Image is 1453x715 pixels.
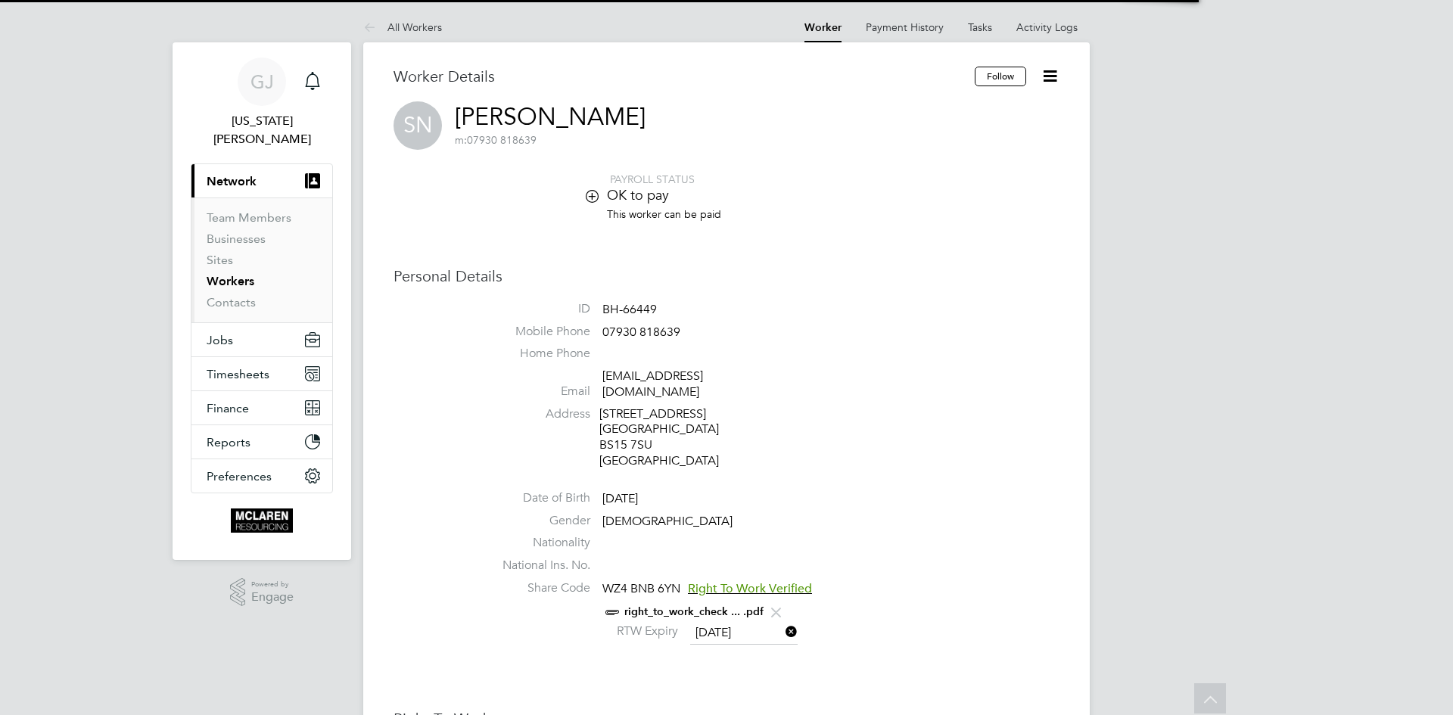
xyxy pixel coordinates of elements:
[602,368,703,399] a: [EMAIL_ADDRESS][DOMAIN_NAME]
[484,513,590,529] label: Gender
[484,384,590,399] label: Email
[207,367,269,381] span: Timesheets
[191,391,332,424] button: Finance
[191,459,332,493] button: Preferences
[607,207,721,221] span: This worker can be paid
[455,133,467,147] span: m:
[191,508,333,533] a: Go to home page
[484,580,590,596] label: Share Code
[394,101,442,150] span: SN
[363,20,442,34] a: All Workers
[207,210,291,225] a: Team Members
[231,508,292,533] img: mclaren-logo-retina.png
[191,164,332,197] button: Network
[207,253,233,267] a: Sites
[975,67,1026,86] button: Follow
[804,21,842,34] a: Worker
[394,266,1059,286] h3: Personal Details
[484,301,590,317] label: ID
[690,622,798,645] input: Select one
[207,274,254,288] a: Workers
[602,623,678,639] label: RTW Expiry
[230,578,294,607] a: Powered byEngage
[191,58,333,148] a: GJ[US_STATE][PERSON_NAME]
[484,346,590,362] label: Home Phone
[394,67,975,86] h3: Worker Details
[207,174,257,188] span: Network
[624,605,764,618] a: right_to_work_check ... .pdf
[602,581,680,596] span: WZ4 BNB 6YN
[602,302,657,317] span: BH-66449
[688,581,812,596] span: Right To Work Verified
[207,232,266,246] a: Businesses
[610,173,695,186] span: PAYROLL STATUS
[191,323,332,356] button: Jobs
[968,20,992,34] a: Tasks
[602,325,680,340] span: 07930 818639
[607,186,669,204] span: OK to pay
[191,197,332,322] div: Network
[484,490,590,506] label: Date of Birth
[207,435,250,449] span: Reports
[484,535,590,551] label: Nationality
[207,333,233,347] span: Jobs
[207,401,249,415] span: Finance
[191,112,333,148] span: Georgia Jesson
[207,295,256,309] a: Contacts
[207,469,272,483] span: Preferences
[866,20,944,34] a: Payment History
[1016,20,1078,34] a: Activity Logs
[455,102,646,132] a: [PERSON_NAME]
[599,406,743,469] div: [STREET_ADDRESS] [GEOGRAPHIC_DATA] BS15 7SU [GEOGRAPHIC_DATA]
[484,324,590,340] label: Mobile Phone
[251,578,294,591] span: Powered by
[191,425,332,459] button: Reports
[602,491,638,506] span: [DATE]
[251,591,294,604] span: Engage
[173,42,351,560] nav: Main navigation
[484,558,590,574] label: National Ins. No.
[455,133,537,147] span: 07930 818639
[484,406,590,422] label: Address
[250,72,274,92] span: GJ
[191,357,332,390] button: Timesheets
[602,514,733,529] span: [DEMOGRAPHIC_DATA]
